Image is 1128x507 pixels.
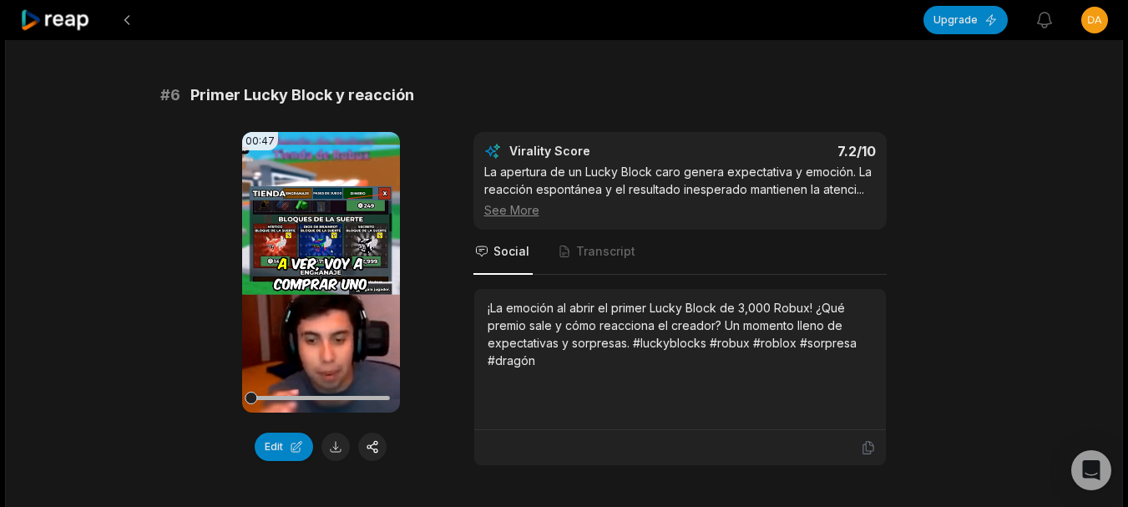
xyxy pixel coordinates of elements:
button: Upgrade [923,6,1008,34]
video: Your browser does not support mp4 format. [242,132,400,413]
span: Primer Lucky Block y reacción [190,84,414,107]
div: Open Intercom Messenger [1071,450,1111,490]
div: 7.2 /10 [696,143,876,160]
div: Virality Score [509,143,689,160]
div: See More [484,201,876,219]
div: ¡La emoción al abrir el primer Lucky Block de 3,000 Robux! ¿Qué premio sale y cómo reacciona el c... [488,299,873,369]
div: La apertura de un Lucky Block caro genera expectativa y emoción. La reacción espontánea y el resu... [484,163,876,219]
nav: Tabs [473,230,887,275]
span: Transcript [576,243,635,260]
span: Social [493,243,529,260]
button: Edit [255,433,313,461]
span: # 6 [160,84,180,107]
